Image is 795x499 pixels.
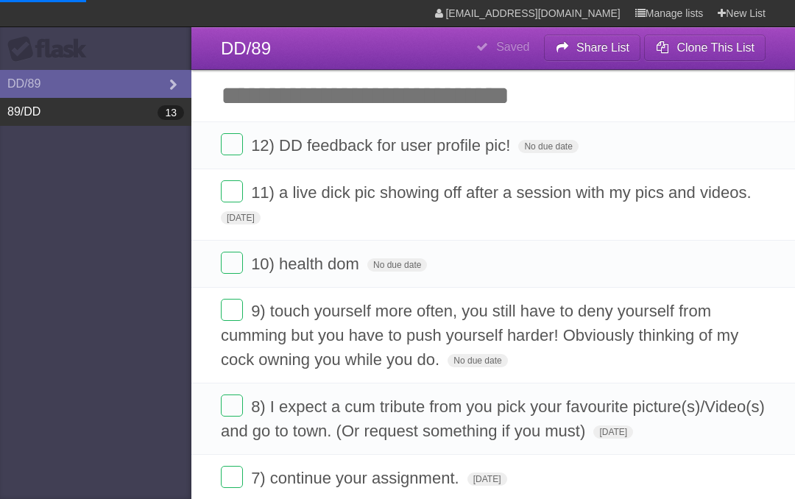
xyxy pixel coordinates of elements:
label: Done [221,466,243,488]
span: [DATE] [221,211,261,224]
label: Done [221,252,243,274]
span: [DATE] [593,425,633,439]
span: [DATE] [467,473,507,486]
span: 8) I expect a cum tribute from you pick your favourite picture(s)/Video(s) and go to town. (Or re... [221,397,765,440]
span: 11) a live dick pic showing off after a session with my pics and videos. [251,183,755,202]
b: Clone This List [676,41,755,54]
span: No due date [367,258,427,272]
span: 10) health dom [251,255,363,273]
label: Done [221,180,243,202]
span: 7) continue your assignment. [251,469,463,487]
b: Share List [576,41,629,54]
div: Flask [7,36,96,63]
label: Done [221,299,243,321]
span: 9) touch yourself more often, you still have to deny yourself from cumming but you have to push y... [221,302,738,369]
button: Clone This List [644,35,766,61]
span: No due date [448,354,507,367]
span: No due date [518,140,578,153]
label: Done [221,394,243,417]
b: 13 [158,105,184,120]
b: Saved [496,40,529,53]
span: DD/89 [221,38,271,58]
span: 12) DD feedback for user profile pic! [251,136,514,155]
label: Done [221,133,243,155]
button: Share List [544,35,641,61]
